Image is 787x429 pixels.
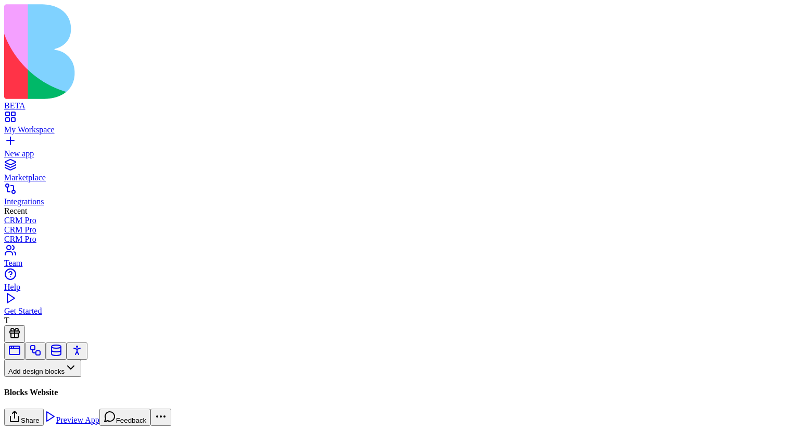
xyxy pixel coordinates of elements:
[4,4,423,99] img: logo
[4,140,783,158] a: New app
[4,273,783,292] a: Help
[4,125,783,134] div: My Workspace
[4,92,783,111] a: BETA
[4,307,783,316] div: Get Started
[4,235,783,244] a: CRM Pro
[4,216,783,225] a: CRM Pro
[4,225,783,235] a: CRM Pro
[4,360,81,377] button: Add design blocks
[4,409,44,426] button: Share
[4,316,9,325] span: T
[4,283,783,292] div: Help
[4,206,27,215] span: Recent
[44,415,99,424] a: Preview App
[4,116,783,134] a: My Workspace
[4,164,783,182] a: Marketplace
[4,297,783,316] a: Get Started
[4,249,783,268] a: Team
[4,188,783,206] a: Integrations
[99,409,151,426] button: Feedback
[4,259,783,268] div: Team
[4,173,783,182] div: Marketplace
[4,149,783,158] div: New app
[4,101,783,111] div: BETA
[4,197,783,206] div: Integrations
[4,388,783,397] h4: Blocks Website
